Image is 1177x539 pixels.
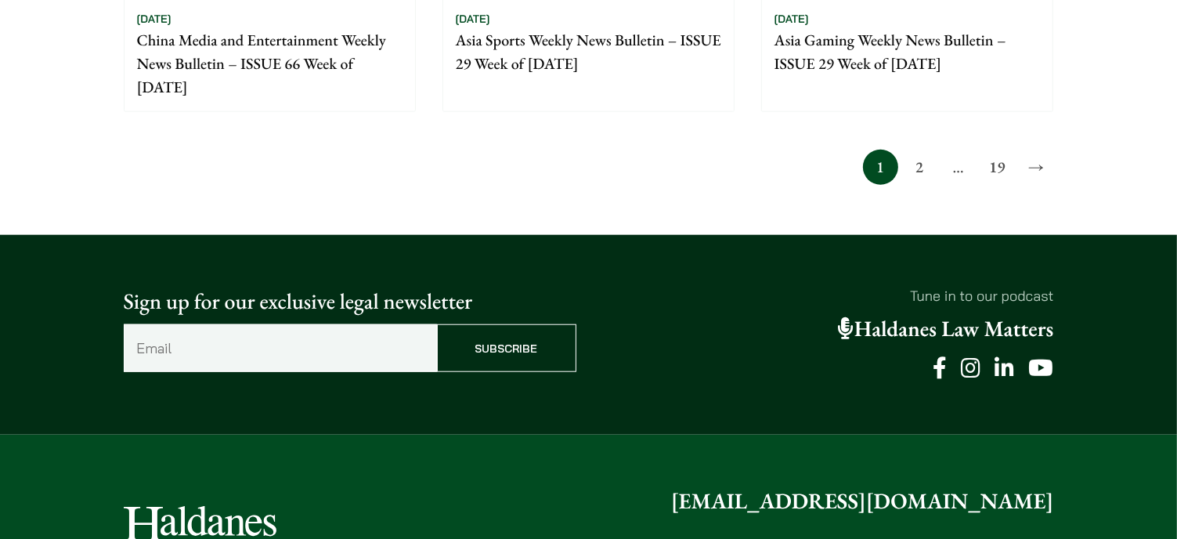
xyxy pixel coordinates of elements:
[124,285,576,318] p: Sign up for our exclusive legal newsletter
[671,487,1054,515] a: [EMAIL_ADDRESS][DOMAIN_NAME]
[901,150,937,185] a: 2
[137,28,403,99] p: China Media and Entertainment Weekly News Bulletin – ISSUE 66 Week of [DATE]
[1019,150,1054,185] a: →
[124,324,437,372] input: Email
[124,150,1054,185] nav: Posts pagination
[601,285,1054,306] p: Tune in to our podcast
[980,150,1015,185] a: 19
[838,315,1054,343] a: Haldanes Law Matters
[456,12,490,26] time: [DATE]
[863,150,898,185] span: 1
[137,12,171,26] time: [DATE]
[437,324,576,372] input: Subscribe
[774,28,1040,75] p: Asia Gaming Weekly News Bulletin – ISSUE 29 Week of [DATE]
[456,28,721,75] p: Asia Sports Weekly News Bulletin – ISSUE 29 Week of [DATE]
[774,12,809,26] time: [DATE]
[941,150,976,185] span: …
